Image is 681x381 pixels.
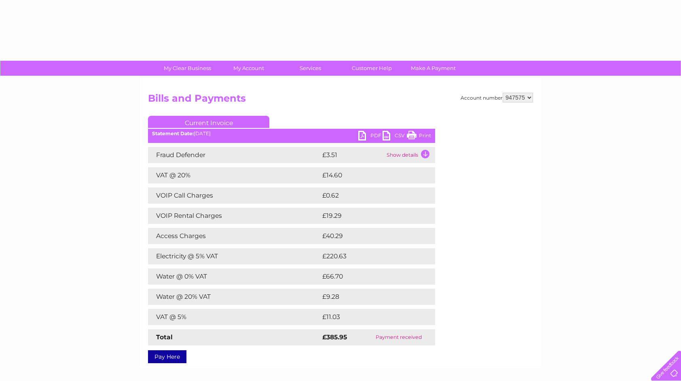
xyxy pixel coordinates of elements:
[148,167,320,183] td: VAT @ 20%
[148,131,435,136] div: [DATE]
[156,333,173,341] strong: Total
[277,61,344,76] a: Services
[320,167,419,183] td: £14.60
[148,147,320,163] td: Fraud Defender
[148,208,320,224] td: VOIP Rental Charges
[338,61,405,76] a: Customer Help
[216,61,282,76] a: My Account
[320,147,385,163] td: £3.51
[320,228,419,244] td: £40.29
[148,116,269,128] a: Current Invoice
[148,309,320,325] td: VAT @ 5%
[148,350,186,363] a: Pay Here
[148,228,320,244] td: Access Charges
[400,61,467,76] a: Make A Payment
[148,248,320,264] td: Electricity @ 5% VAT
[385,147,435,163] td: Show details
[154,61,221,76] a: My Clear Business
[320,289,417,305] td: £9.28
[461,93,533,102] div: Account number
[407,131,431,143] a: Print
[320,268,419,285] td: £66.70
[362,329,435,345] td: Payment received
[152,130,194,136] b: Statement Date:
[322,333,347,341] strong: £385.95
[148,289,320,305] td: Water @ 20% VAT
[148,268,320,285] td: Water @ 0% VAT
[148,187,320,204] td: VOIP Call Charges
[320,208,418,224] td: £19.29
[320,309,417,325] td: £11.03
[358,131,383,143] a: PDF
[383,131,407,143] a: CSV
[320,187,416,204] td: £0.62
[320,248,421,264] td: £220.63
[148,93,533,108] h2: Bills and Payments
